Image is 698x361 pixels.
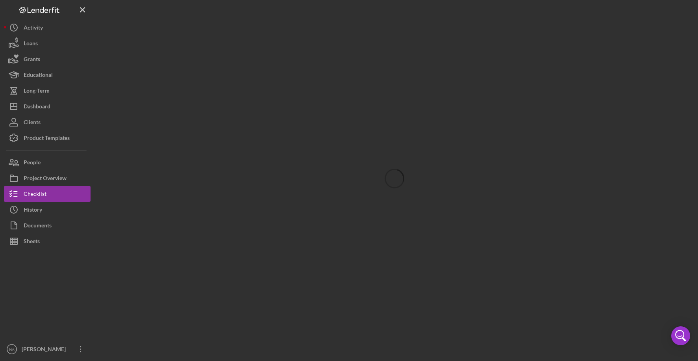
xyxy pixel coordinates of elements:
div: Clients [24,114,41,132]
div: [PERSON_NAME] [20,341,71,359]
button: Sheets [4,233,91,249]
div: Sheets [24,233,40,251]
div: People [24,154,41,172]
div: History [24,202,42,220]
div: Project Overview [24,170,67,188]
button: Project Overview [4,170,91,186]
button: NA[PERSON_NAME] [4,341,91,357]
div: Dashboard [24,99,50,116]
div: Checklist [24,186,46,204]
text: NA [9,347,15,352]
div: Loans [24,35,38,53]
button: Dashboard [4,99,91,114]
button: Activity [4,20,91,35]
button: Checklist [4,186,91,202]
button: Grants [4,51,91,67]
button: Loans [4,35,91,51]
button: Clients [4,114,91,130]
button: Product Templates [4,130,91,146]
div: Educational [24,67,53,85]
div: Open Intercom Messenger [671,326,690,345]
div: Long-Term [24,83,50,100]
button: Long-Term [4,83,91,99]
div: Grants [24,51,40,69]
button: People [4,154,91,170]
button: History [4,202,91,218]
div: Activity [24,20,43,37]
div: Documents [24,218,52,235]
button: Documents [4,218,91,233]
div: Product Templates [24,130,70,148]
button: Educational [4,67,91,83]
